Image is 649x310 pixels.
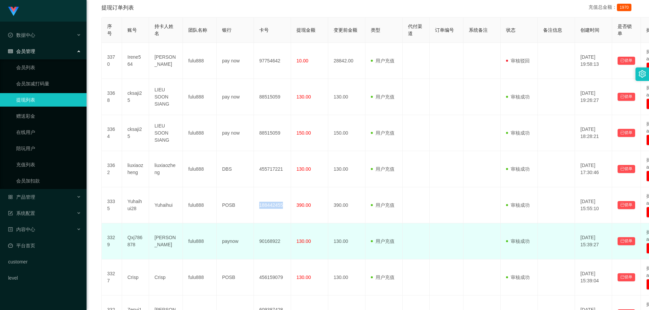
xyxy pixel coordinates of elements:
[8,227,35,232] span: 内容中心
[127,27,137,33] span: 账号
[580,27,599,33] span: 创建时间
[618,93,635,101] button: 已锁单
[8,239,81,252] a: 图标: dashboard平台首页
[328,223,365,259] td: 130.00
[122,151,149,187] td: liuxiaozheng
[8,271,81,285] a: level
[506,166,530,172] span: 审核成功
[296,238,311,244] span: 130.00
[102,151,122,187] td: 3362
[575,259,612,295] td: [DATE] 15:39:04
[408,24,422,36] span: 代付渠道
[371,58,394,63] span: 用户充值
[16,174,81,188] a: 会员加扣款
[217,43,254,79] td: pay now
[102,43,122,79] td: 3370
[296,166,311,172] span: 130.00
[618,57,635,65] button: 已锁单
[469,27,488,33] span: 系统备注
[543,27,562,33] span: 备注信息
[617,4,631,11] span: 1970
[254,151,291,187] td: 455717221
[371,27,380,33] span: 类型
[296,275,311,280] span: 130.00
[122,79,149,115] td: cksaji25
[16,125,81,139] a: 在线用户
[8,33,13,37] i: 图标: check-circle-o
[16,142,81,155] a: 陪玩用户
[16,61,81,74] a: 会员列表
[217,223,254,259] td: paynow
[575,151,612,187] td: [DATE] 17:30:46
[334,27,357,33] span: 变更前金额
[296,27,315,33] span: 提现金额
[618,273,635,281] button: 已锁单
[8,194,35,200] span: 产品管理
[506,130,530,136] span: 审核成功
[575,115,612,151] td: [DATE] 18:28:21
[618,237,635,245] button: 已锁单
[183,187,217,223] td: fulu888
[8,7,19,16] img: logo.9652507e.png
[328,115,365,151] td: 150.00
[217,79,254,115] td: pay now
[122,43,149,79] td: Irene564
[371,130,394,136] span: 用户充值
[618,24,632,36] span: 是否锁单
[328,151,365,187] td: 130.00
[371,275,394,280] span: 用户充值
[183,43,217,79] td: fulu888
[435,27,454,33] span: 订单编号
[618,165,635,173] button: 已锁单
[328,79,365,115] td: 130.00
[8,255,81,269] a: customer
[639,70,646,78] i: 图标: setting
[217,151,254,187] td: DBS
[183,151,217,187] td: fulu888
[371,166,394,172] span: 用户充值
[296,58,308,63] span: 10.00
[575,223,612,259] td: [DATE] 15:39:27
[154,24,173,36] span: 持卡人姓名
[254,43,291,79] td: 97754642
[506,275,530,280] span: 审核成功
[8,211,13,216] i: 图标: form
[217,115,254,151] td: pay now
[254,79,291,115] td: 88515059
[149,223,183,259] td: [PERSON_NAME]
[618,201,635,209] button: 已锁单
[149,115,183,151] td: LIEU SOON SIANG
[8,49,13,54] i: 图标: table
[149,259,183,295] td: Crisp
[371,238,394,244] span: 用户充值
[16,77,81,90] a: 会员加减打码量
[506,27,515,33] span: 状态
[16,158,81,171] a: 充值列表
[296,94,311,100] span: 130.00
[254,259,291,295] td: 456159079
[296,130,311,136] span: 150.00
[618,129,635,137] button: 已锁单
[122,115,149,151] td: cksaji25
[183,259,217,295] td: fulu888
[8,195,13,199] i: 图标: appstore-o
[8,49,35,54] span: 会员管理
[16,109,81,123] a: 赠送彩金
[259,27,269,33] span: 卡号
[102,187,122,223] td: 3335
[183,223,217,259] td: fulu888
[183,115,217,151] td: fulu888
[149,151,183,187] td: liuxiaozheng
[254,115,291,151] td: 88515059
[296,202,311,208] span: 390.00
[506,202,530,208] span: 审核成功
[102,223,122,259] td: 3329
[102,79,122,115] td: 3368
[102,259,122,295] td: 3327
[149,79,183,115] td: LIEU SOON SIANG
[575,79,612,115] td: [DATE] 19:26:27
[188,27,207,33] span: 团队名称
[16,93,81,107] a: 提现列表
[222,27,232,33] span: 银行
[575,43,612,79] td: [DATE] 19:58:13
